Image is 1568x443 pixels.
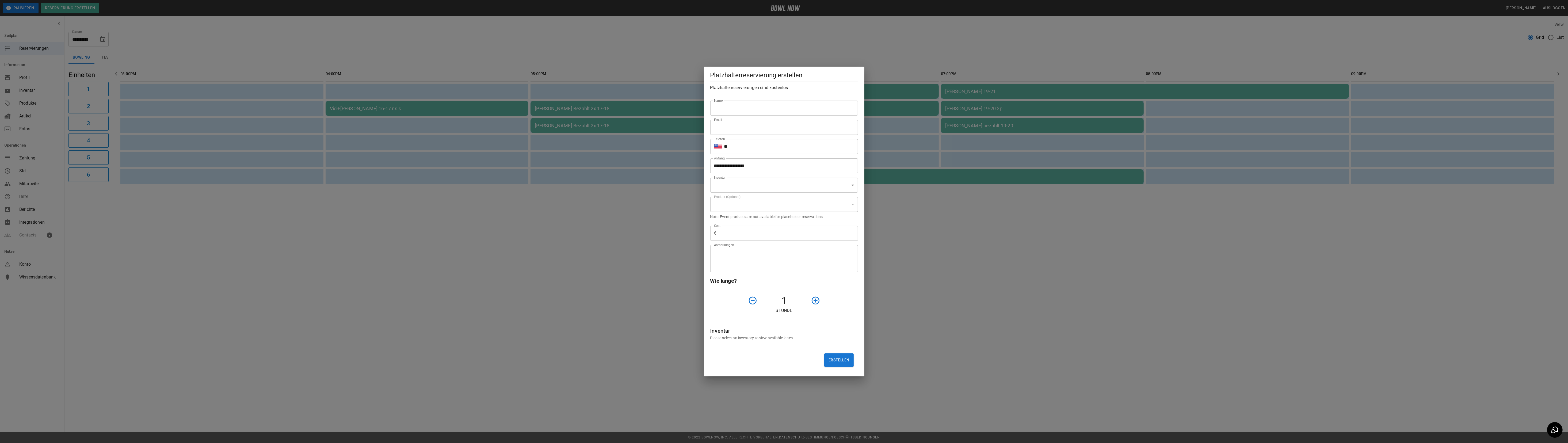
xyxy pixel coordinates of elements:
[710,178,858,193] div: ​
[714,230,716,236] p: €
[710,327,858,335] h6: Inventar
[824,353,854,367] button: Erstellen
[710,214,858,219] p: Note: Event products are not available for placeholder reservations
[710,84,858,91] h6: Platzhalterreservierungen sind kostenlos
[760,295,809,306] h4: 1
[714,137,725,141] label: Telefon
[710,197,858,212] div: ​
[710,307,858,314] p: Stunde
[710,335,858,341] p: Please select an inventory to view available lanes
[714,143,722,151] button: Select country
[710,277,858,285] h6: Wie lange?
[710,158,854,173] input: Choose date, selected date is Sep 10, 2025
[714,156,725,161] label: Anfang
[710,71,858,79] h5: Platzhalterreservierung erstellen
